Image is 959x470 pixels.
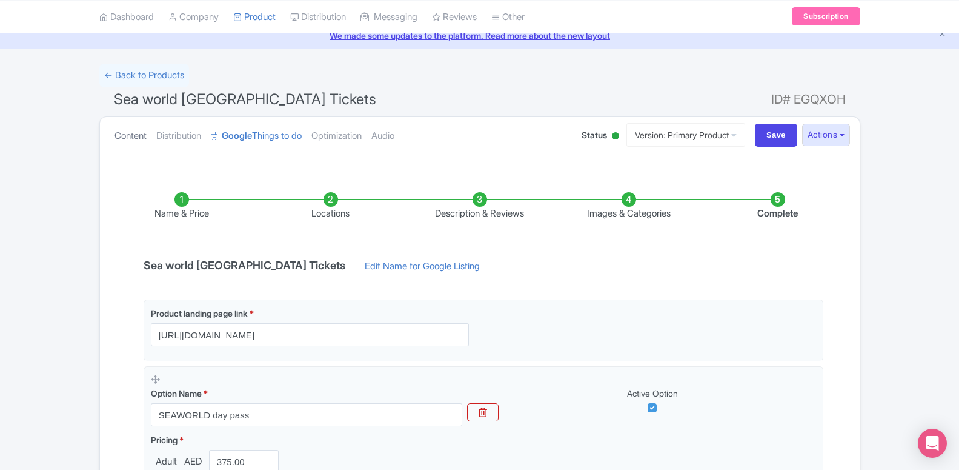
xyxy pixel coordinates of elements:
span: Status [582,129,607,141]
button: Actions [802,124,850,146]
span: Pricing [151,435,178,445]
li: Complete [703,192,852,221]
li: Name & Price [107,192,256,221]
a: Version: Primary Product [626,123,745,147]
a: ← Back to Products [99,64,189,87]
span: AED [182,455,204,469]
span: Adult [151,455,182,469]
a: Optimization [311,117,362,155]
a: Edit Name for Google Listing [353,260,492,279]
span: Product landing page link [151,308,248,318]
div: Open Intercom Messenger [918,429,947,458]
a: Distribution [156,117,201,155]
input: Save [755,124,797,147]
div: Active [609,127,622,146]
a: We made some updates to the platform. Read more about the new layout [7,29,952,42]
li: Locations [256,192,405,221]
li: Images & Categories [554,192,703,221]
span: ID# EGQXOH [771,87,846,112]
h4: Sea world [GEOGRAPHIC_DATA] Tickets [136,260,353,272]
a: Audio [371,117,394,155]
a: Subscription [792,7,860,25]
span: Sea world [GEOGRAPHIC_DATA] Tickets [114,90,376,108]
strong: Google [222,129,252,143]
span: Option Name [151,388,202,398]
input: Option Name [151,403,462,426]
button: Close announcement [938,28,947,42]
li: Description & Reviews [405,192,554,221]
a: Content [114,117,147,155]
a: GoogleThings to do [211,117,302,155]
span: Active Option [627,388,678,398]
input: Product landing page link [151,323,469,346]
